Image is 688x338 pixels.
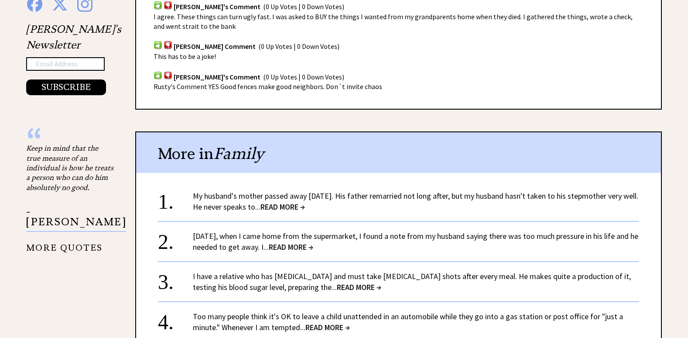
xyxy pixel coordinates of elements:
[154,71,162,79] img: votup.png
[154,12,633,31] span: I agree. These things can turn ugly fast. I was asked to BUY the things I wanted from my grandpar...
[174,72,260,81] span: [PERSON_NAME]'s Comment
[193,271,631,292] a: I have a relative who has [MEDICAL_DATA] and must take [MEDICAL_DATA] shots after every meal. He ...
[158,311,193,327] div: 4.
[193,231,638,252] a: [DATE], when I came home from the supermarket, I found a note from my husband saying there was to...
[26,143,113,192] div: Keep in mind that the true measure of an individual is how he treats a person who can do him abso...
[260,202,305,212] span: READ MORE →
[136,132,661,173] div: More in
[154,52,216,61] span: This has to be a joke!
[26,21,121,96] div: [PERSON_NAME]'s Newsletter
[154,82,382,91] span: Rusty's Comment YES Good fences make good neighbors. Don´t invite chaos
[154,41,162,49] img: votup.png
[263,72,344,81] span: (0 Up Votes | 0 Down Votes)
[337,282,381,292] span: READ MORE →
[164,71,172,79] img: votdown.png
[193,311,623,332] a: Too many people think it's OK to leave a child unattended in an automobile while they go into a g...
[258,42,339,51] span: (0 Up Votes | 0 Down Votes)
[174,42,256,51] span: [PERSON_NAME] Comment
[26,57,105,71] input: Email Address
[305,322,350,332] span: READ MORE →
[158,231,193,247] div: 2.
[193,191,638,212] a: My husband's mother passed away [DATE]. His father remarried not long after, but my husband hasn'...
[158,271,193,287] div: 3.
[164,41,172,49] img: votdown.png
[26,79,106,95] button: SUBSCRIBE
[263,3,344,11] span: (0 Up Votes | 0 Down Votes)
[26,207,126,232] p: - [PERSON_NAME]
[26,236,103,253] a: MORE QUOTES
[158,190,193,207] div: 1.
[164,1,172,9] img: votdown.png
[174,3,260,11] span: [PERSON_NAME]'s Comment
[214,144,264,163] span: Family
[154,1,162,9] img: votup.png
[26,135,113,143] div: “
[269,242,313,252] span: READ MORE →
